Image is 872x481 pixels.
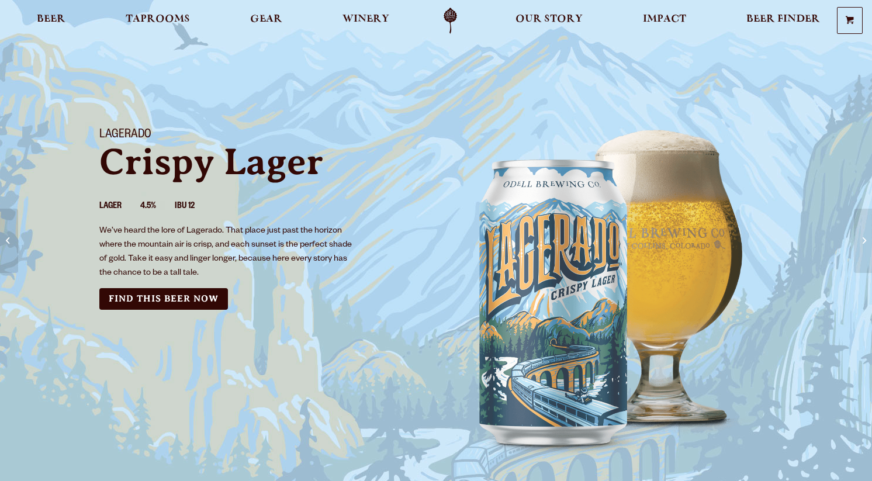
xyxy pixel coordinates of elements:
[118,8,198,34] a: Taprooms
[99,143,422,181] p: Crispy Lager
[643,15,686,24] span: Impact
[99,128,422,143] h1: Lagerado
[99,288,228,310] a: Find this Beer Now
[342,15,389,24] span: Winery
[335,8,397,34] a: Winery
[126,15,190,24] span: Taprooms
[29,8,73,34] a: Beer
[175,199,213,214] li: IBU 12
[99,224,358,281] p: We’ve heard the lore of Lagerado. That place just past the horizon where the mountain air is cris...
[99,199,140,214] li: Lager
[250,15,282,24] span: Gear
[635,8,694,34] a: Impact
[746,15,820,24] span: Beer Finder
[428,8,472,34] a: Odell Home
[515,15,583,24] span: Our Story
[37,15,65,24] span: Beer
[243,8,290,34] a: Gear
[739,8,828,34] a: Beer Finder
[140,199,175,214] li: 4.5%
[508,8,590,34] a: Our Story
